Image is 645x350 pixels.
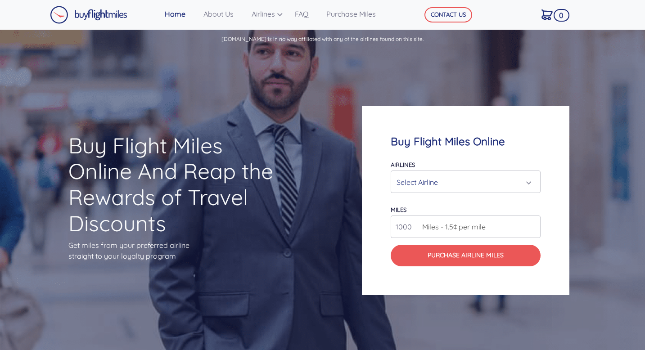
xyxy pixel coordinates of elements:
span: 0 [554,9,570,22]
div: Select Airline [397,174,529,191]
label: miles [391,206,406,213]
h4: Buy Flight Miles Online [391,135,541,148]
button: Purchase Airline Miles [391,245,541,266]
label: Airlines [391,161,415,168]
h1: Buy Flight Miles Online And Reap the Rewards of Travel Discounts [68,133,283,236]
a: Buy Flight Miles Logo [50,4,127,26]
a: About Us [200,5,248,23]
button: CONTACT US [424,7,472,22]
span: Miles - 1.5¢ per mile [418,221,486,232]
a: 0 [538,5,565,24]
p: Get miles from your preferred airline straight to your loyalty program [68,240,283,261]
button: Select Airline [391,171,541,193]
a: Purchase Miles [323,5,390,23]
img: Cart [541,9,553,20]
a: Airlines [248,5,291,23]
a: Home [161,5,200,23]
a: FAQ [291,5,323,23]
img: Buy Flight Miles Logo [50,6,127,24]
